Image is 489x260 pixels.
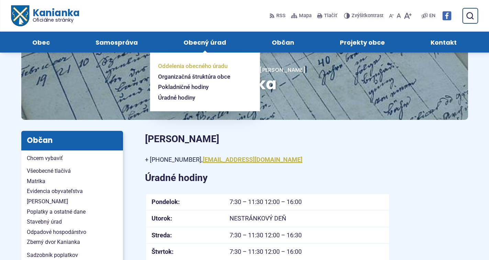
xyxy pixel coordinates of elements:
a: Stavebný úrad [21,217,123,227]
span: [PERSON_NAME] [259,66,305,74]
span: Samospráva [96,32,138,53]
span: Oddelenia obecného úradu [158,61,227,71]
span: Úradné hodiny [158,92,195,103]
span: Organizačná štruktúra obce [158,71,230,82]
a: Všeobecné tlačivá [21,166,123,176]
strong: Úradné hodiny [145,172,208,183]
span: Stavebný úrad [27,217,118,227]
span: Zvýšiť [352,13,365,19]
a: Kontakt [414,32,473,53]
a: EN [428,12,437,20]
button: Zvýšiťkontrast [344,9,385,23]
a: Chcem vybaviť [21,153,123,163]
button: Nastaviť pôvodnú veľkosť písma [395,9,402,23]
a: Obec [16,32,66,53]
span: Matrika [27,176,118,186]
a: Úradné hodiny [158,92,243,103]
span: EN [429,12,435,20]
span: Zberný dvor Kanianka [27,237,118,247]
a: Logo Kanianka, prejsť na domovskú stránku. [11,5,79,26]
a: RSS [269,9,287,23]
a: Matrika [21,176,123,186]
strong: Pondelok: [152,198,180,205]
span: Obec [32,32,50,53]
img: Prejsť na Facebook stránku [442,11,451,20]
span: Oficiálne stránky [32,18,79,22]
td: NESTRÁNKOVÝ DEŇ [224,210,389,227]
a: [PERSON_NAME] [252,66,305,74]
span: Odpadové hospodárstvo [27,227,118,237]
td: 7:30 – 11:30 12:00 – 16:30 [224,227,389,244]
img: Prejsť na domovskú stránku [11,5,29,26]
span: [PERSON_NAME] [27,196,118,207]
a: Zberný dvor Kanianka [21,237,123,247]
a: Pokladničné hodiny [158,82,243,92]
button: Zväčšiť veľkosť písma [402,9,413,23]
a: [PERSON_NAME] [21,196,123,207]
strong: [PERSON_NAME] [145,133,219,145]
span: Poplatky a ostatné dane [27,207,118,217]
span: RSS [276,12,286,20]
a: Samospráva [80,32,154,53]
a: Mapa [290,9,313,23]
button: Zmenšiť veľkosť písma [388,9,395,23]
a: Organizačná štruktúra obce [158,71,243,82]
a: Evidencia obyvateľstva [21,186,123,196]
p: + [PHONE_NUMBER], [145,155,389,165]
h3: Občan [21,131,123,150]
strong: Streda: [152,231,172,239]
a: Poplatky a ostatné dane [21,207,123,217]
span: Evidencia obyvateľstva [27,186,118,196]
button: Tlačiť [316,9,338,23]
span: Matrika [213,73,277,95]
a: Obecný úrad [168,32,242,53]
span: Chcem vybaviť [27,153,118,163]
span: Obecný úrad [184,32,226,53]
a: Občan [256,32,310,53]
span: Kontakt [431,32,457,53]
a: Projekty obce [324,32,401,53]
span: Mapa [299,12,312,20]
a: [EMAIL_ADDRESS][DOMAIN_NAME] [203,156,302,163]
span: Pokladničné hodiny [158,82,209,92]
span: Tlačiť [324,13,337,19]
td: 7:30 – 11:30 12:00 – 16:00 [224,194,389,211]
span: Občan [272,32,294,53]
a: Oddelenia obecného úradu [158,61,243,71]
span: Kanianka [29,8,79,23]
span: Všeobecné tlačivá [27,166,118,176]
strong: Utorok: [152,215,172,222]
strong: Štvrtok: [152,248,174,255]
span: kontrast [352,13,384,19]
a: Odpadové hospodárstvo [21,227,123,237]
span: Projekty obce [340,32,385,53]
